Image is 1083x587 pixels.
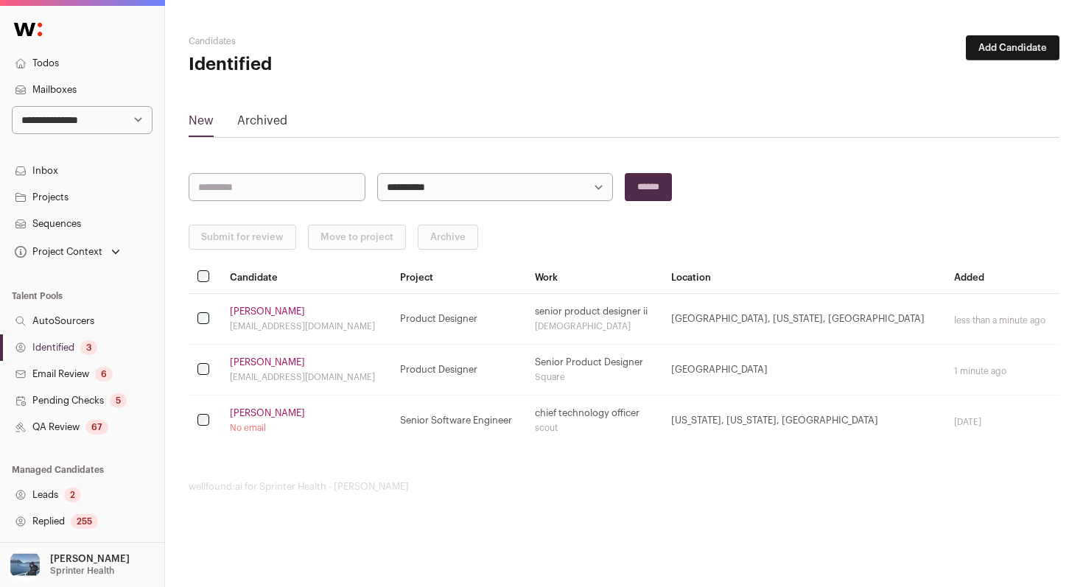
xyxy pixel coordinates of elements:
div: scout [535,422,653,434]
div: [DATE] [954,416,1051,428]
td: chief technology officer [526,396,662,446]
a: New [189,112,214,136]
td: Senior Product Designer [526,345,662,396]
div: 67 [85,420,108,435]
div: 6 [95,367,113,382]
td: [GEOGRAPHIC_DATA], [US_STATE], [GEOGRAPHIC_DATA] [662,294,945,345]
td: [US_STATE], [US_STATE], [GEOGRAPHIC_DATA] [662,396,945,446]
div: 3 [80,340,97,355]
button: Add Candidate [966,35,1059,60]
div: 255 [71,514,98,529]
div: Square [535,371,653,383]
footer: wellfound:ai for Sprinter Health - [PERSON_NAME] [189,481,1059,493]
td: Product Designer [391,345,527,396]
h2: Candidates [189,35,479,47]
img: Wellfound [6,15,50,44]
img: 17109629-medium_jpg [9,549,41,581]
th: Added [945,261,1059,294]
button: Open dropdown [12,242,123,262]
th: Project [391,261,527,294]
div: 2 [64,488,81,502]
th: Candidate [221,261,391,294]
p: Sprinter Health [50,565,114,577]
a: [PERSON_NAME] [230,407,305,419]
td: senior product designer ii [526,294,662,345]
p: [PERSON_NAME] [50,553,130,565]
div: less than a minute ago [954,314,1051,326]
h1: Identified [189,53,479,77]
th: Location [662,261,945,294]
div: No email [230,422,382,434]
a: Archived [237,112,287,136]
th: Work [526,261,662,294]
td: Senior Software Engineer [391,396,527,446]
div: 5 [110,393,127,408]
div: [EMAIL_ADDRESS][DOMAIN_NAME] [230,371,382,383]
a: [PERSON_NAME] [230,306,305,317]
td: Product Designer [391,294,527,345]
div: [EMAIL_ADDRESS][DOMAIN_NAME] [230,320,382,332]
button: Open dropdown [6,549,133,581]
a: [PERSON_NAME] [230,356,305,368]
td: [GEOGRAPHIC_DATA] [662,345,945,396]
div: [DEMOGRAPHIC_DATA] [535,320,653,332]
div: 1 minute ago [954,365,1051,377]
div: Project Context [12,246,102,258]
